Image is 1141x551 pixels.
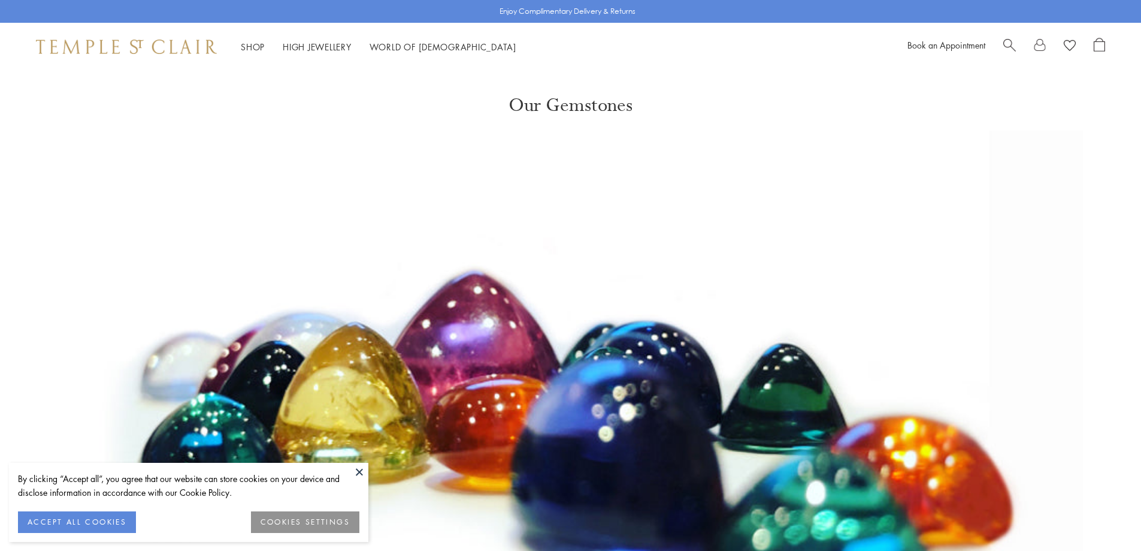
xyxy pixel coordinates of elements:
[1094,38,1105,56] a: 쇼핑백 열기
[509,71,632,116] h1: Our Gemstones
[907,39,985,51] a: Book an Appointment
[241,41,265,53] a: ShopShop
[1064,38,1076,56] a: 위시리스트 보기
[500,5,635,17] p: Enjoy Complimentary Delivery & Returns
[18,511,136,533] button: 모든 쿠키 허용
[1003,38,1016,56] a: 찾다
[241,40,516,55] nav: 메인 네비게이션
[18,472,359,499] div: By clicking “Accept all”, you agree that our website can store cookies on your device and disclos...
[1081,495,1129,539] iframe: Gorgias live chat messenger
[370,41,516,53] a: World of [DEMOGRAPHIC_DATA]World of [DEMOGRAPHIC_DATA]
[283,41,352,53] a: High JewelleryHigh Jewellery
[36,40,217,54] img: 템플 세인트 클레어
[251,511,359,533] button: 쿠키 설정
